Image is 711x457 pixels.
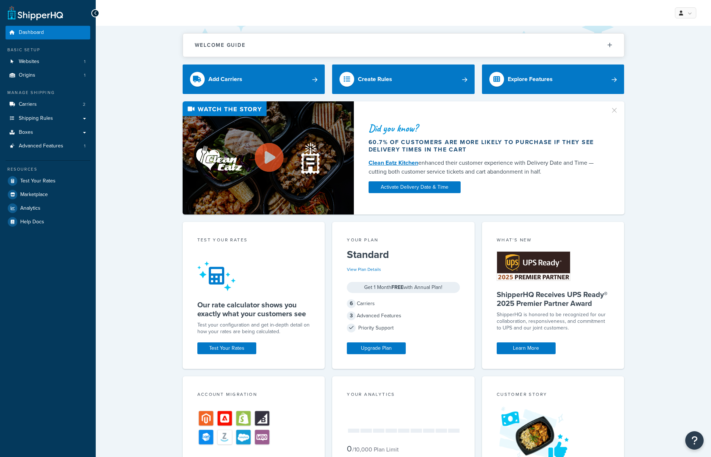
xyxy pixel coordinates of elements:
a: Clean Eatz Kitchen [369,158,418,167]
div: Create Rules [358,74,392,84]
a: View Plan Details [347,266,381,273]
small: / 10,000 Plan Limit [352,445,399,454]
h5: Standard [347,249,460,261]
div: Did you know? [369,123,601,133]
a: Analytics [6,202,90,215]
span: Advanced Features [19,143,63,149]
p: ShipperHQ is honored to be recognized for our collaboration, responsiveness, and commitment to UP... [497,311,610,331]
a: Test Your Rates [6,174,90,188]
div: Account Migration [197,391,310,400]
a: Add Carriers [183,64,325,94]
div: 60.7% of customers are more likely to purchase if they see delivery times in the cart [369,139,601,153]
a: Marketplace [6,188,90,201]
button: Open Resource Center [685,431,704,450]
a: Dashboard [6,26,90,39]
span: 1 [84,59,85,65]
div: enhanced their customer experience with Delivery Date and Time — cutting both customer service ti... [369,158,601,176]
button: Welcome Guide [183,34,624,57]
span: 6 [347,299,356,308]
li: Origins [6,69,90,82]
a: Test Your Rates [197,342,256,354]
div: Carriers [347,299,460,309]
span: Test Your Rates [20,178,56,184]
strong: FREE [391,283,404,291]
span: 1 [84,143,85,149]
span: Websites [19,59,39,65]
a: Create Rules [332,64,475,94]
span: Origins [19,72,35,79]
div: Your Analytics [347,391,460,400]
div: Test your rates [197,237,310,245]
a: Upgrade Plan [347,342,406,354]
img: Video thumbnail [183,101,354,214]
span: 0 [347,443,352,455]
span: 3 [347,311,356,320]
div: Explore Features [508,74,553,84]
a: Explore Features [482,64,624,94]
div: Your Plan [347,237,460,245]
span: Boxes [19,129,33,136]
span: Dashboard [19,29,44,36]
h5: Our rate calculator shows you exactly what your customers see [197,300,310,318]
li: Advanced Features [6,139,90,153]
a: Origins1 [6,69,90,82]
span: Shipping Rules [19,115,53,122]
a: Help Docs [6,215,90,228]
a: Learn More [497,342,556,354]
span: Help Docs [20,219,44,225]
a: Activate Delivery Date & Time [369,181,461,193]
div: Basic Setup [6,47,90,53]
div: Advanced Features [347,311,460,321]
li: Carriers [6,98,90,111]
div: What's New [497,237,610,245]
div: Test your configuration and get in-depth detail on how your rates are being calculated. [197,322,310,335]
span: 1 [84,72,85,79]
div: Customer Story [497,391,610,400]
span: Carriers [19,101,37,108]
a: Boxes [6,126,90,139]
span: 2 [83,101,85,108]
a: Advanced Features1 [6,139,90,153]
a: Shipping Rules [6,112,90,125]
div: Manage Shipping [6,90,90,96]
h5: ShipperHQ Receives UPS Ready® 2025 Premier Partner Award [497,290,610,308]
h2: Welcome Guide [195,42,246,48]
a: Websites1 [6,55,90,69]
div: Priority Support [347,323,460,333]
div: Get 1 Month with Annual Plan! [347,282,460,293]
span: Marketplace [20,192,48,198]
a: Carriers2 [6,98,90,111]
div: Resources [6,166,90,172]
span: Analytics [20,205,41,212]
div: Add Carriers [208,74,242,84]
li: Websites [6,55,90,69]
